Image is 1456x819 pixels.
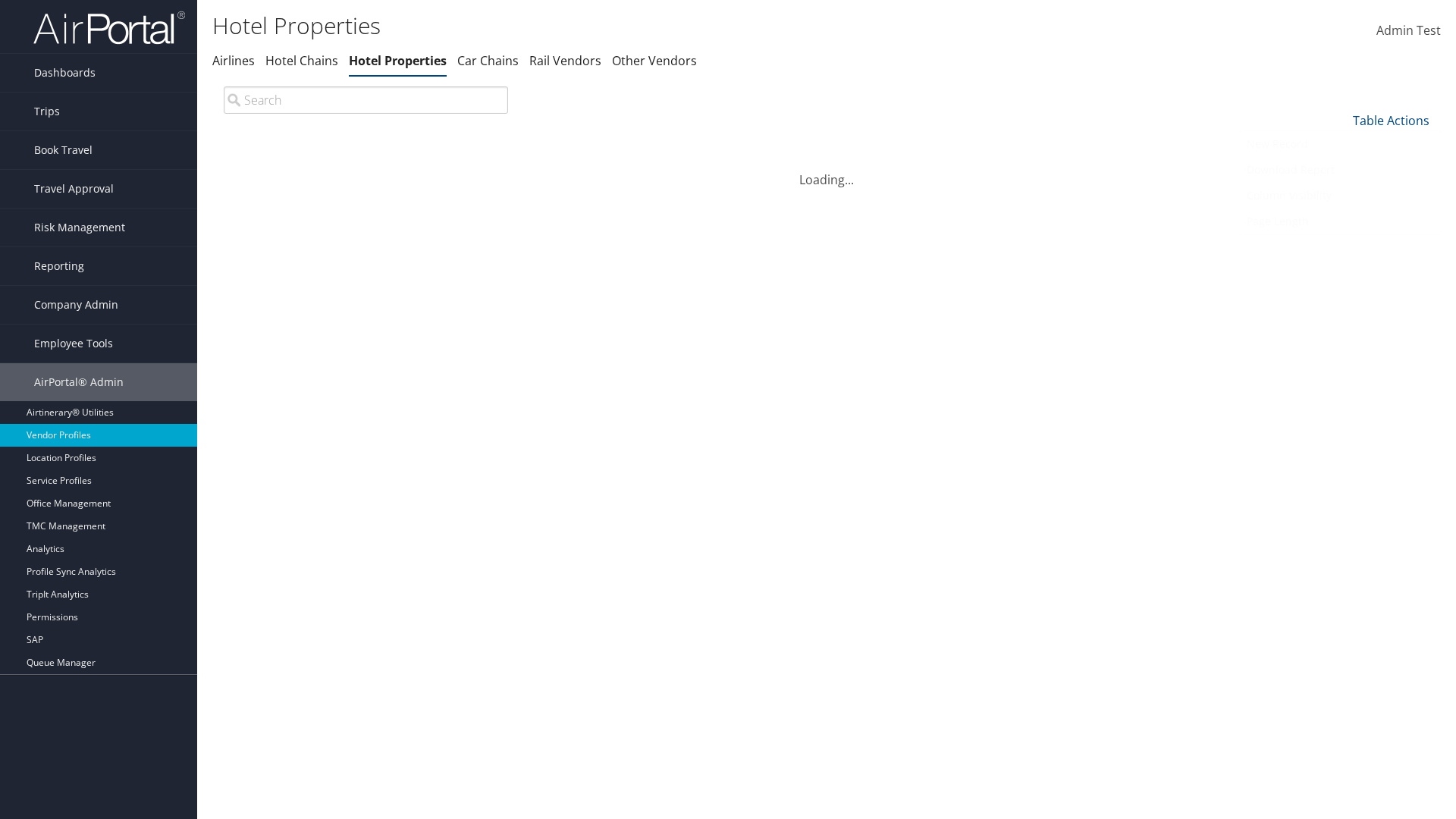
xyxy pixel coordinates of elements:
span: Dashboards [34,54,96,92]
span: Company Admin [34,286,118,324]
span: Trips [34,93,60,130]
span: Book Travel [34,131,93,169]
a: Download Report [1241,157,1440,183]
span: Employee Tools [34,325,113,362]
span: Risk Management [34,209,125,246]
a: Column Visibility [1241,183,1440,209]
a: Page Length [1241,209,1440,234]
span: Travel Approval [34,170,114,208]
img: airportal-logo.png [33,10,185,45]
span: AirPortal® Admin [34,363,124,401]
span: Reporting [34,247,84,285]
a: New Record [1241,131,1440,157]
